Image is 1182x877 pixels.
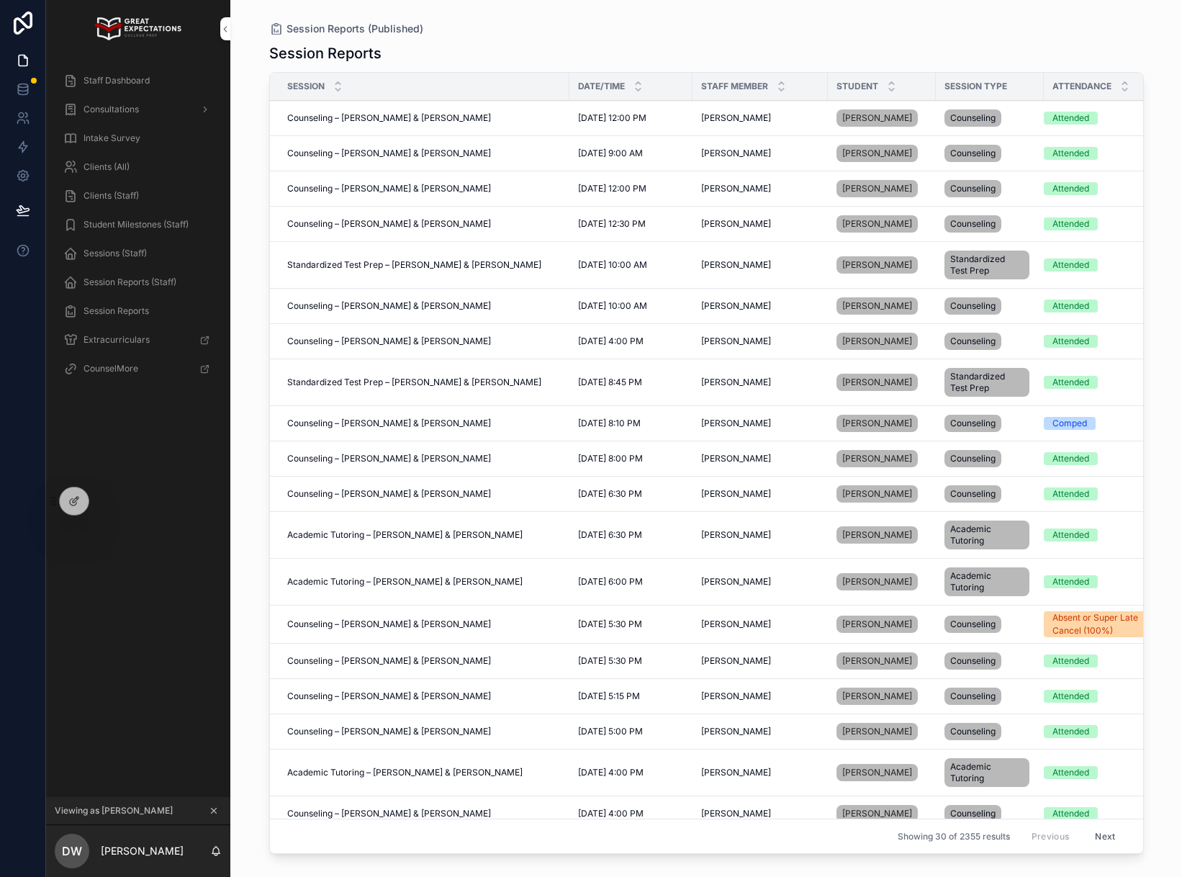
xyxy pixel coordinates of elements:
[842,112,912,124] span: [PERSON_NAME]
[836,805,918,822] a: [PERSON_NAME]
[101,844,184,858] p: [PERSON_NAME]
[55,154,222,180] a: Clients (All)
[1052,766,1089,779] div: Attended
[287,218,561,230] a: Counseling – [PERSON_NAME] & [PERSON_NAME]
[701,81,768,92] span: Staff Member
[842,529,912,541] span: [PERSON_NAME]
[578,377,642,388] span: [DATE] 8:45 PM
[701,726,771,737] span: [PERSON_NAME]
[842,259,912,271] span: [PERSON_NAME]
[578,183,646,194] span: [DATE] 12:00 PM
[701,576,771,588] span: [PERSON_NAME]
[84,305,149,317] span: Session Reports
[701,529,771,541] span: [PERSON_NAME]
[55,125,222,151] a: Intake Survey
[1052,182,1089,195] div: Attended
[836,109,918,127] a: [PERSON_NAME]
[836,573,918,590] a: [PERSON_NAME]
[944,107,1035,130] a: Counseling
[701,655,771,667] span: [PERSON_NAME]
[84,190,139,202] span: Clients (Staff)
[578,300,647,312] span: [DATE] 10:00 AM
[62,842,82,860] span: DW
[55,212,222,238] a: Student Milestones (Staff)
[836,613,927,636] a: [PERSON_NAME]
[836,297,918,315] a: [PERSON_NAME]
[701,453,819,464] a: [PERSON_NAME]
[1044,575,1160,588] a: Attended
[55,269,222,295] a: Session Reports (Staff)
[1052,575,1089,588] div: Attended
[701,148,771,159] span: [PERSON_NAME]
[287,767,523,778] span: Academic Tutoring – [PERSON_NAME] & [PERSON_NAME]
[578,619,684,630] a: [DATE] 5:30 PM
[836,450,918,467] a: [PERSON_NAME]
[701,488,819,500] a: [PERSON_NAME]
[836,482,927,505] a: [PERSON_NAME]
[701,183,771,194] span: [PERSON_NAME]
[842,218,912,230] span: [PERSON_NAME]
[836,212,927,235] a: [PERSON_NAME]
[1044,147,1160,160] a: Attended
[84,363,138,374] span: CounselMore
[701,808,771,819] span: [PERSON_NAME]
[1044,487,1160,500] a: Attended
[1052,452,1089,465] div: Attended
[836,802,927,825] a: [PERSON_NAME]
[1044,417,1160,430] a: Comped
[842,726,912,737] span: [PERSON_NAME]
[842,576,912,588] span: [PERSON_NAME]
[1044,335,1160,348] a: Attended
[944,212,1035,235] a: Counseling
[701,336,819,347] a: [PERSON_NAME]
[287,691,491,702] span: Counseling – [PERSON_NAME] & [PERSON_NAME]
[287,336,561,347] a: Counseling – [PERSON_NAME] & [PERSON_NAME]
[944,482,1035,505] a: Counseling
[1052,690,1089,703] div: Attended
[950,112,996,124] span: Counseling
[287,148,561,159] a: Counseling – [PERSON_NAME] & [PERSON_NAME]
[1044,217,1160,230] a: Attended
[701,183,819,194] a: [PERSON_NAME]
[1052,335,1089,348] div: Attended
[1044,452,1160,465] a: Attended
[842,767,912,778] span: [PERSON_NAME]
[836,177,927,200] a: [PERSON_NAME]
[1044,766,1160,779] a: Attended
[842,300,912,312] span: [PERSON_NAME]
[898,831,1010,842] span: Showing 30 of 2355 results
[836,526,918,544] a: [PERSON_NAME]
[95,17,181,40] img: App logo
[836,688,918,705] a: [PERSON_NAME]
[287,655,491,667] span: Counseling – [PERSON_NAME] & [PERSON_NAME]
[836,447,927,470] a: [PERSON_NAME]
[287,808,561,819] a: Counseling – [PERSON_NAME] & [PERSON_NAME]
[578,218,646,230] span: [DATE] 12:30 PM
[287,576,523,588] span: Academic Tutoring – [PERSON_NAME] & [PERSON_NAME]
[578,453,684,464] a: [DATE] 8:00 PM
[836,145,918,162] a: [PERSON_NAME]
[836,142,927,165] a: [PERSON_NAME]
[578,726,684,737] a: [DATE] 5:00 PM
[701,377,819,388] a: [PERSON_NAME]
[1044,807,1160,820] a: Attended
[1085,825,1125,847] button: Next
[1052,258,1089,271] div: Attended
[701,488,771,500] span: [PERSON_NAME]
[1052,807,1089,820] div: Attended
[1052,112,1089,125] div: Attended
[701,453,771,464] span: [PERSON_NAME]
[1052,147,1089,160] div: Attended
[1044,690,1160,703] a: Attended
[701,377,771,388] span: [PERSON_NAME]
[287,300,491,312] span: Counseling – [PERSON_NAME] & [PERSON_NAME]
[836,412,927,435] a: [PERSON_NAME]
[944,565,1035,599] a: Academic Tutoring
[950,619,996,630] span: Counseling
[84,132,140,144] span: Intake Survey
[578,691,640,702] span: [DATE] 5:15 PM
[836,761,927,784] a: [PERSON_NAME]
[55,183,222,209] a: Clients (Staff)
[701,300,771,312] span: [PERSON_NAME]
[944,365,1035,400] a: Standardized Test Prep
